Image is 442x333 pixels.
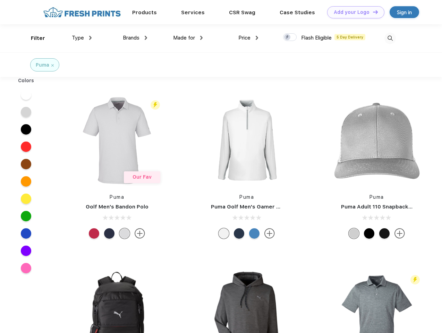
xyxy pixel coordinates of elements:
[373,10,378,14] img: DT
[264,228,275,239] img: more.svg
[219,228,229,239] div: Bright White
[51,64,54,67] img: filter_cancel.svg
[89,228,99,239] div: Ski Patrol
[410,275,420,284] img: flash_active_toggle.svg
[364,228,374,239] div: Pma Blk Pma Blk
[89,36,92,40] img: dropdown.png
[145,36,147,40] img: dropdown.png
[86,204,148,210] a: Golf Men's Bandon Polo
[201,94,293,187] img: func=resize&h=266
[200,36,203,40] img: dropdown.png
[369,194,384,200] a: Puma
[349,228,359,239] div: Quarry Brt Whit
[72,35,84,41] span: Type
[104,228,114,239] div: Navy Blazer
[229,9,255,16] a: CSR Swag
[13,77,40,84] div: Colors
[249,228,260,239] div: Bright Cobalt
[151,100,160,110] img: flash_active_toggle.svg
[239,194,254,200] a: Puma
[256,36,258,40] img: dropdown.png
[397,8,412,16] div: Sign in
[234,228,244,239] div: Navy Blazer
[238,35,250,41] span: Price
[334,34,365,40] span: 5 Day Delivery
[181,9,205,16] a: Services
[211,204,321,210] a: Puma Golf Men's Gamer Golf Quarter-Zip
[123,35,139,41] span: Brands
[31,34,45,42] div: Filter
[135,228,145,239] img: more.svg
[110,194,124,200] a: Puma
[379,228,390,239] div: Pma Blk with Pma Blk
[132,9,157,16] a: Products
[384,33,396,44] img: desktop_search.svg
[394,228,405,239] img: more.svg
[71,94,163,187] img: func=resize&h=266
[390,6,419,18] a: Sign in
[173,35,195,41] span: Made for
[119,228,130,239] div: High Rise
[334,9,369,15] div: Add your Logo
[331,94,423,187] img: func=resize&h=266
[133,174,152,180] span: Our Fav
[36,61,49,69] div: Puma
[301,35,332,41] span: Flash Eligible
[41,6,123,18] img: fo%20logo%202.webp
